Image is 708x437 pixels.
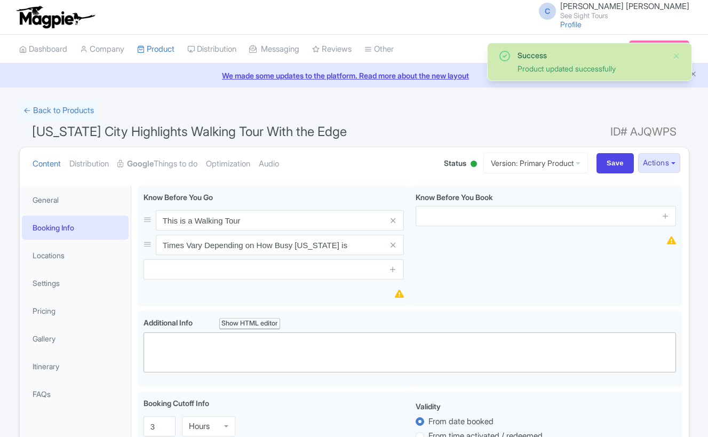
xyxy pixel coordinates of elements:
[19,35,67,64] a: Dashboard
[638,153,680,173] button: Actions
[144,398,209,409] label: Booking Cutoff Info
[444,157,466,169] span: Status
[428,416,494,428] label: From date booked
[137,35,174,64] a: Product
[518,50,664,61] div: Success
[689,69,697,81] button: Close announcement
[117,147,197,181] a: GoogleThings to do
[312,35,352,64] a: Reviews
[560,12,689,19] small: See Sight Tours
[206,147,250,181] a: Optimization
[127,158,154,170] strong: Google
[468,156,479,173] div: Active
[189,422,210,431] div: Hours
[560,20,582,29] a: Profile
[539,3,556,20] span: C
[364,35,394,64] a: Other
[22,188,129,212] a: General
[532,2,689,19] a: C [PERSON_NAME] [PERSON_NAME] See Sight Tours
[22,382,129,406] a: FAQs
[144,318,193,327] span: Additional Info
[80,35,124,64] a: Company
[32,124,347,139] span: [US_STATE] City Highlights Walking Tour With the Edge
[249,35,299,64] a: Messaging
[22,327,129,351] a: Gallery
[69,147,109,181] a: Distribution
[14,5,97,29] img: logo-ab69f6fb50320c5b225c76a69d11143b.png
[144,193,213,202] span: Know Before You Go
[22,216,129,240] a: Booking Info
[19,100,98,121] a: ← Back to Products
[187,35,236,64] a: Distribution
[610,121,677,142] span: ID# AJQWPS
[672,50,681,62] button: Close
[483,153,588,173] a: Version: Primary Product
[33,147,61,181] a: Content
[518,63,664,74] div: Product updated successfully
[259,147,279,181] a: Audio
[416,402,441,411] span: Validity
[416,193,493,202] span: Know Before You Book
[629,41,689,57] a: Subscription
[22,299,129,323] a: Pricing
[6,70,702,81] a: We made some updates to the platform. Read more about the new layout
[560,1,689,11] span: [PERSON_NAME] [PERSON_NAME]
[22,243,129,267] a: Locations
[22,271,129,295] a: Settings
[596,153,634,173] input: Save
[219,318,281,329] div: Show HTML editor
[22,354,129,378] a: Itinerary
